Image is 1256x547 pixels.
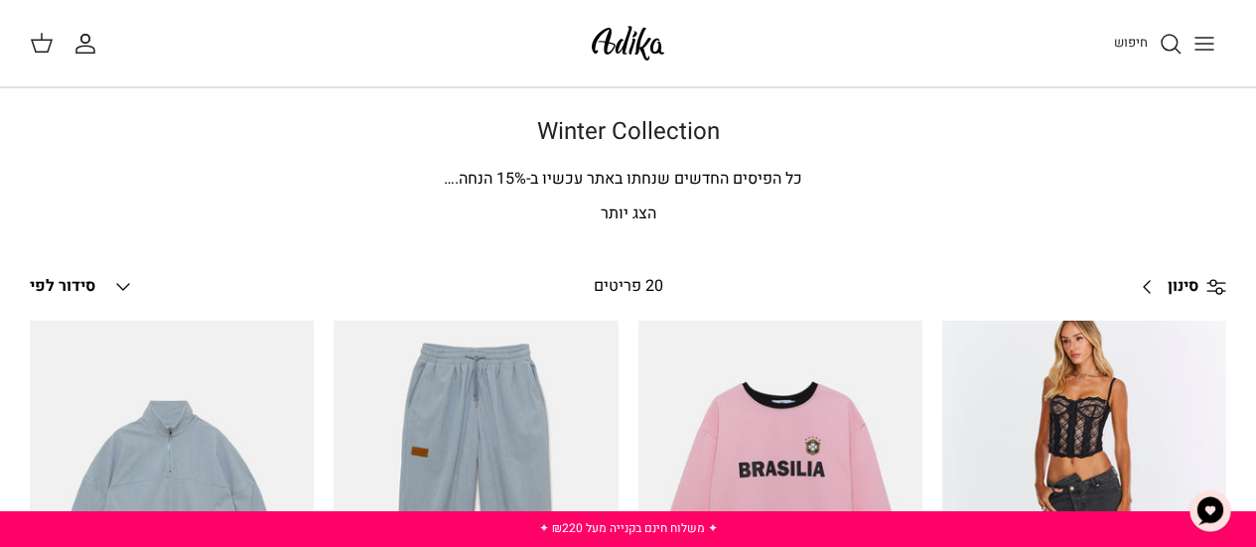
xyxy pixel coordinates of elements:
[1181,481,1240,541] button: צ'אט
[481,274,775,300] div: 20 פריטים
[1114,32,1183,56] a: חיפוש
[496,167,514,191] span: 15
[30,118,1226,147] h1: Winter Collection
[30,202,1226,227] p: הצג יותר
[1183,22,1226,66] button: Toggle menu
[586,20,670,67] img: Adika IL
[1114,33,1148,52] span: חיפוש
[1168,274,1198,300] span: סינון
[1128,263,1226,311] a: סינון
[444,167,526,191] span: % הנחה.
[73,32,105,56] a: החשבון שלי
[526,167,802,191] span: כל הפיסים החדשים שנחתו באתר עכשיו ב-
[539,519,718,537] a: ✦ משלוח חינם בקנייה מעל ₪220 ✦
[30,274,95,298] span: סידור לפי
[30,265,135,309] button: סידור לפי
